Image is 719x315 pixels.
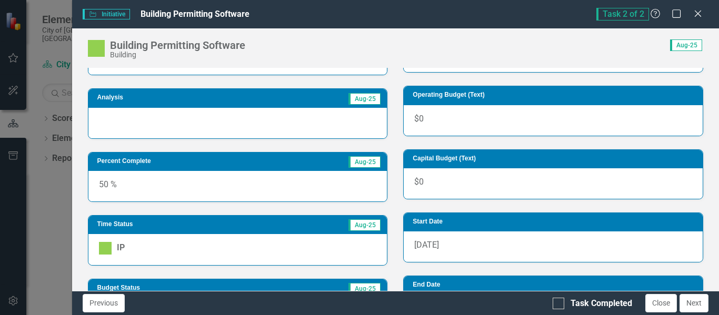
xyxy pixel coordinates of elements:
h3: Capital Budget (Text) [413,155,697,162]
h3: Operating Budget (Text) [413,92,697,98]
span: [DATE] [414,240,439,250]
span: $0 [414,114,424,124]
span: Aug-25 [348,219,381,231]
h3: Time Status [97,221,245,228]
h3: Budget Status [97,284,258,291]
span: Task 2 of 2 [596,8,649,21]
span: Aug-25 [348,93,381,105]
div: Task Completed [571,298,632,310]
button: Previous [83,294,125,312]
h3: Analysis [97,94,223,101]
button: Close [645,294,677,312]
span: Building Permitting Software [141,9,249,19]
img: IP [99,242,112,255]
h3: Percent Complete [97,158,273,165]
span: Aug-25 [670,39,702,51]
h3: Start Date [413,218,697,225]
h3: End Date [413,281,697,288]
span: Initiative [83,9,130,19]
div: 50 % [88,171,387,201]
div: Building [110,51,245,59]
div: Building Permitting Software [110,39,245,51]
span: $0 [414,177,424,187]
img: IP [88,40,105,57]
span: Aug-25 [348,283,381,294]
button: Next [680,294,708,312]
span: Aug-25 [348,156,381,168]
span: IP [117,242,125,252]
